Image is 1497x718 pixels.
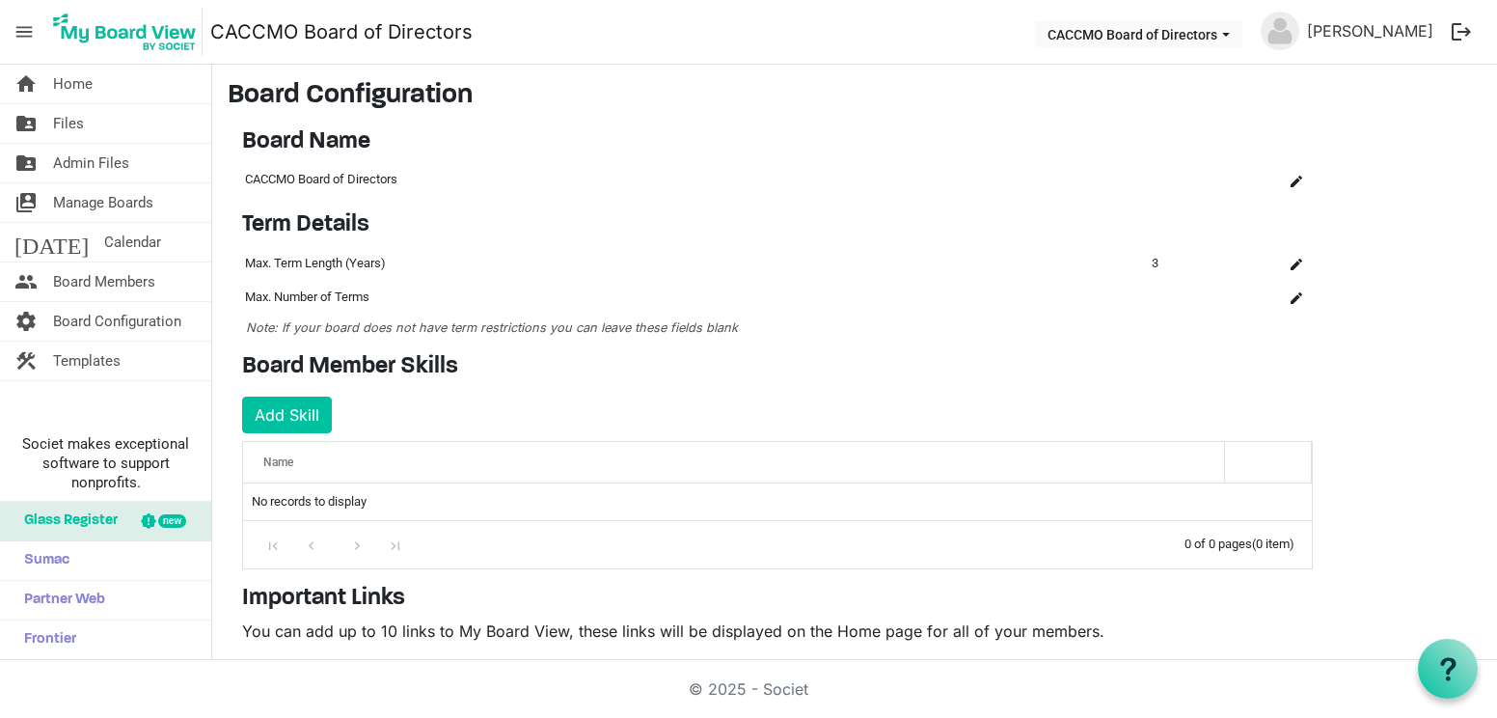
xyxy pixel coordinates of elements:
[298,531,324,558] div: Go to previous page
[242,353,1313,381] h4: Board Member Skills
[242,128,1313,156] h4: Board Name
[14,183,38,222] span: switch_account
[1283,284,1310,311] button: Edit
[6,14,42,50] span: menu
[242,247,1149,280] td: Max. Term Length (Years) column header Name
[47,8,210,56] a: My Board View Logo
[263,456,293,469] span: Name
[14,621,76,659] span: Frontier
[242,397,332,433] button: Add Skill
[53,342,121,380] span: Templates
[1184,521,1312,563] div: 0 of 0 pages (0 item)
[53,183,153,222] span: Manage Boards
[242,585,1313,613] h4: Important Links
[243,483,1312,520] td: No records to display
[14,541,69,580] span: Sumac
[1184,537,1252,551] span: 0 of 0 pages
[210,13,473,51] a: CACCMO Board of Directors
[689,679,808,699] a: © 2025 - Societ
[1035,20,1242,47] button: CACCMO Board of Directors dropdownbutton
[382,531,408,558] div: Go to last page
[47,8,203,56] img: My Board View Logo
[53,104,84,143] span: Files
[14,65,38,103] span: home
[242,211,1313,239] h4: Term Details
[1441,12,1482,52] button: logout
[53,302,181,341] span: Board Configuration
[53,262,155,301] span: Board Members
[344,531,370,558] div: Go to next page
[104,223,161,262] span: Calendar
[1226,247,1313,280] td: is Command column column header
[228,80,1482,113] h3: Board Configuration
[1283,166,1310,193] button: Edit
[14,302,38,341] span: settings
[14,144,38,182] span: folder_shared
[1226,280,1313,315] td: is Command column column header
[14,581,105,620] span: Partner Web
[53,65,93,103] span: Home
[14,262,38,301] span: people
[14,104,38,143] span: folder_shared
[1283,250,1310,277] button: Edit
[1261,12,1299,50] img: no-profile-picture.svg
[1252,537,1294,551] span: (0 item)
[1245,163,1313,196] td: is Command column column header
[1299,12,1441,50] a: [PERSON_NAME]
[14,342,38,380] span: construction
[1149,280,1226,315] td: column header Name
[242,163,1245,196] td: CACCMO Board of Directors column header Name
[53,144,129,182] span: Admin Files
[9,434,203,492] span: Societ makes exceptional software to support nonprofits.
[158,514,186,528] div: new
[260,531,286,558] div: Go to first page
[14,223,89,262] span: [DATE]
[246,320,738,335] span: Note: If your board does not have term restrictions you can leave these fields blank
[242,280,1149,315] td: Max. Number of Terms column header Name
[242,620,1313,643] p: You can add up to 10 links to My Board View, these links will be displayed on the Home page for a...
[1149,247,1226,280] td: 3 column header Name
[14,502,118,540] span: Glass Register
